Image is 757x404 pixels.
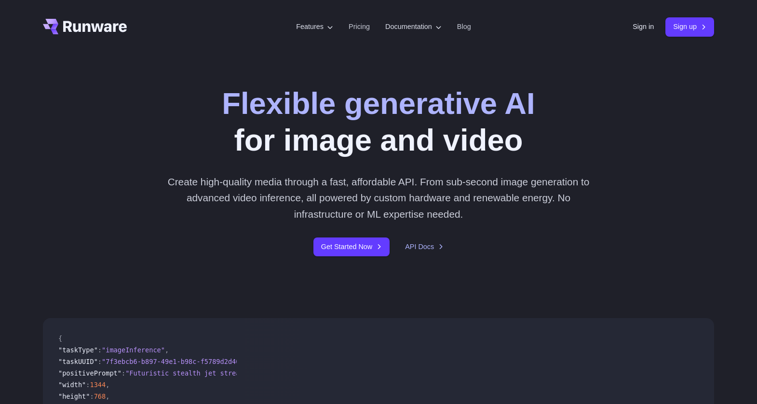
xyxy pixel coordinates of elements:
p: Create high-quality media through a fast, affordable API. From sub-second image generation to adv... [164,174,594,222]
span: { [58,334,62,342]
span: : [86,381,90,389]
a: Sign up [665,17,714,36]
span: : [90,392,94,400]
span: : [98,358,102,365]
a: Blog [457,21,471,32]
h1: for image and video [222,85,535,158]
span: , [165,346,169,354]
span: "positivePrompt" [58,369,122,377]
a: Pricing [349,21,370,32]
span: "taskType" [58,346,98,354]
span: : [98,346,102,354]
label: Documentation [385,21,442,32]
span: , [106,381,109,389]
span: "7f3ebcb6-b897-49e1-b98c-f5789d2d40d7" [102,358,252,365]
span: "height" [58,392,90,400]
span: 768 [94,392,106,400]
span: "Futuristic stealth jet streaking through a neon-lit cityscape with glowing purple exhaust" [125,369,485,377]
a: Get Started Now [313,237,390,256]
a: Go to / [43,19,127,34]
span: "width" [58,381,86,389]
span: "taskUUID" [58,358,98,365]
span: 1344 [90,381,106,389]
span: : [122,369,125,377]
strong: Flexible generative AI [222,86,535,120]
a: Sign in [633,21,654,32]
span: , [106,392,109,400]
label: Features [296,21,333,32]
a: API Docs [405,241,444,252]
span: "imageInference" [102,346,165,354]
